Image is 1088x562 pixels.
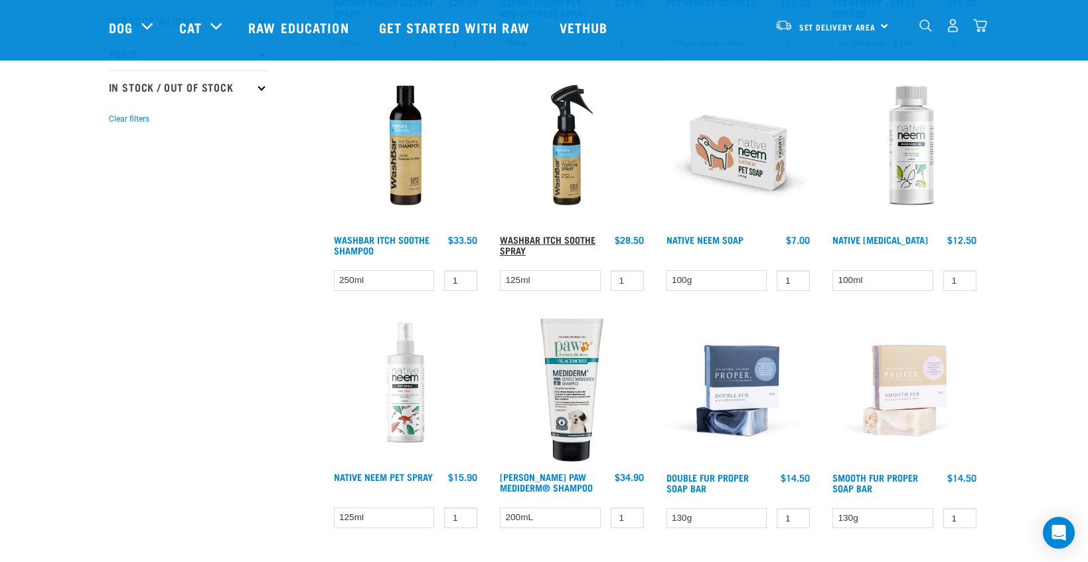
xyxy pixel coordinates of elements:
[799,25,876,29] span: Set Delivery Area
[781,472,810,483] div: $14.50
[943,508,976,529] input: 1
[331,78,481,229] img: Wash Bar Itch Soothe Shampoo
[666,475,749,490] a: Double Fur Proper Soap Bar
[663,78,814,229] img: Organic neem pet soap bar 100g green trading
[829,78,980,229] img: Native Neem Oil 100mls
[832,237,928,242] a: Native [MEDICAL_DATA]
[1043,517,1075,549] div: Open Intercom Messenger
[663,315,814,466] img: Double fur soap
[615,234,644,245] div: $28.50
[109,113,149,125] button: Clear filters
[777,508,810,529] input: 1
[615,472,644,482] div: $34.90
[611,270,644,291] input: 1
[334,474,433,479] a: Native Neem Pet Spray
[334,237,429,252] a: WashBar Itch Soothe Shampoo
[444,508,477,528] input: 1
[366,1,546,54] a: Get started with Raw
[497,78,647,229] img: Wash Bar Itch Soothe Topical Spray
[611,508,644,528] input: 1
[500,237,595,252] a: WashBar Itch Soothe Spray
[497,315,647,466] img: 9300807267127
[947,472,976,483] div: $14.50
[947,234,976,245] div: $12.50
[832,475,918,490] a: Smooth Fur Proper Soap Bar
[235,1,365,54] a: Raw Education
[829,315,980,466] img: Smooth fur soap
[448,472,477,482] div: $15.90
[331,315,481,466] img: Native Neem Pet Spray
[777,270,810,291] input: 1
[666,237,743,242] a: Native Neem Soap
[444,270,477,291] input: 1
[786,234,810,245] div: $7.00
[109,17,133,37] a: Dog
[546,1,625,54] a: Vethub
[448,234,477,245] div: $33.50
[179,17,202,37] a: Cat
[919,19,932,32] img: home-icon-1@2x.png
[775,19,793,31] img: van-moving.png
[946,19,960,33] img: user.png
[500,474,593,490] a: [PERSON_NAME] PAW MediDerm® Shampoo
[109,70,268,104] p: In Stock / Out Of Stock
[943,270,976,291] input: 1
[973,19,987,33] img: home-icon@2x.png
